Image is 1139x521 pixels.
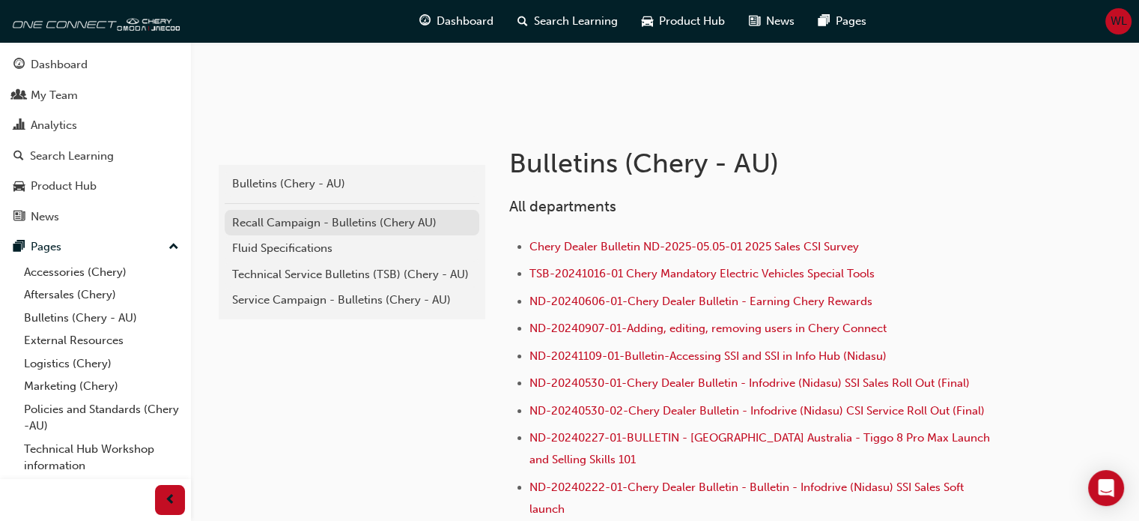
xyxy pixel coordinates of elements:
[6,142,185,170] a: Search Learning
[509,198,616,215] span: All departments
[517,12,528,31] span: search-icon
[18,261,185,284] a: Accessories (Chery)
[6,51,185,79] a: Dashboard
[818,12,830,31] span: pages-icon
[13,119,25,133] span: chart-icon
[6,233,185,261] button: Pages
[529,349,887,363] a: ND-20241109-01-Bulletin-Accessing SSI and SSI in Info Hub (Nidasu)
[225,262,479,288] a: Technical Service Bulletins (TSB) (Chery - AU)
[232,266,472,283] div: Technical Service Bulletins (TSB) (Chery - AU)
[13,241,25,254] span: pages-icon
[232,214,472,232] div: Recall Campaign - Bulletins (Chery AU)
[529,295,872,308] a: ND-20240606-01-Chery Dealer Bulletin - Earning Chery Rewards
[529,267,875,280] a: TSB-20241016-01 Chery Mandatory Electric Vehicles Special Tools
[31,117,77,134] div: Analytics
[30,148,114,165] div: Search Learning
[529,431,993,466] a: ND-20240227-01-BULLETIN - [GEOGRAPHIC_DATA] Australia - Tiggo 8 Pro Max Launch and Selling Skills...
[659,13,725,30] span: Product Hub
[18,478,185,501] a: All Pages
[13,150,24,163] span: search-icon
[509,147,1000,180] h1: Bulletins (Chery - AU)
[18,352,185,376] a: Logistics (Chery)
[232,240,472,257] div: Fluid Specifications
[437,13,493,30] span: Dashboard
[31,238,61,256] div: Pages
[6,112,185,139] a: Analytics
[13,180,25,193] span: car-icon
[6,203,185,231] a: News
[232,292,472,309] div: Service Campaign - Bulletins (Chery - AU)
[6,82,185,109] a: My Team
[18,375,185,398] a: Marketing (Chery)
[18,307,185,330] a: Bulletins (Chery - AU)
[749,12,760,31] span: news-icon
[529,404,985,418] a: ND-20240530-02-Chery Dealer Bulletin - Infodrive (Nidasu) CSI Service Roll Out (Final)
[419,12,431,31] span: guage-icon
[766,13,795,30] span: News
[168,238,179,257] span: up-icon
[18,283,185,307] a: Aftersales (Chery)
[31,56,88,73] div: Dashboard
[737,6,807,37] a: news-iconNews
[529,481,967,516] a: ND-20240222-01-Chery Dealer Bulletin - Bulletin - Infodrive (Nidasu) SSI Sales Soft launch
[1105,8,1132,34] button: WL
[529,322,887,335] a: ND-20240907-01-Adding, editing, removing users in Chery Connect
[6,48,185,233] button: DashboardMy TeamAnalyticsSearch LearningProduct HubNews
[1088,470,1124,506] div: Open Intercom Messenger
[630,6,737,37] a: car-iconProduct Hub
[642,12,653,31] span: car-icon
[13,211,25,224] span: news-icon
[232,175,472,193] div: Bulletins (Chery - AU)
[836,13,866,30] span: Pages
[807,6,878,37] a: pages-iconPages
[7,6,180,36] img: oneconnect
[529,376,970,390] a: ND-20240530-01-Chery Dealer Bulletin - Infodrive (Nidasu) SSI Sales Roll Out (Final)
[225,171,479,197] a: Bulletins (Chery - AU)
[13,58,25,72] span: guage-icon
[225,287,479,313] a: Service Campaign - Bulletins (Chery - AU)
[13,89,25,103] span: people-icon
[31,87,78,104] div: My Team
[407,6,505,37] a: guage-iconDashboard
[1111,13,1127,30] span: WL
[18,438,185,478] a: Technical Hub Workshop information
[225,235,479,262] a: Fluid Specifications
[505,6,630,37] a: search-iconSearch Learning
[18,329,185,352] a: External Resources
[529,240,859,253] a: Chery Dealer Bulletin ND-2025-05.05-01 2025 Sales CSI Survey
[225,210,479,236] a: Recall Campaign - Bulletins (Chery AU)
[165,491,176,510] span: prev-icon
[6,172,185,200] a: Product Hub
[31,178,97,195] div: Product Hub
[534,13,618,30] span: Search Learning
[18,398,185,438] a: Policies and Standards (Chery -AU)
[31,208,59,226] div: News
